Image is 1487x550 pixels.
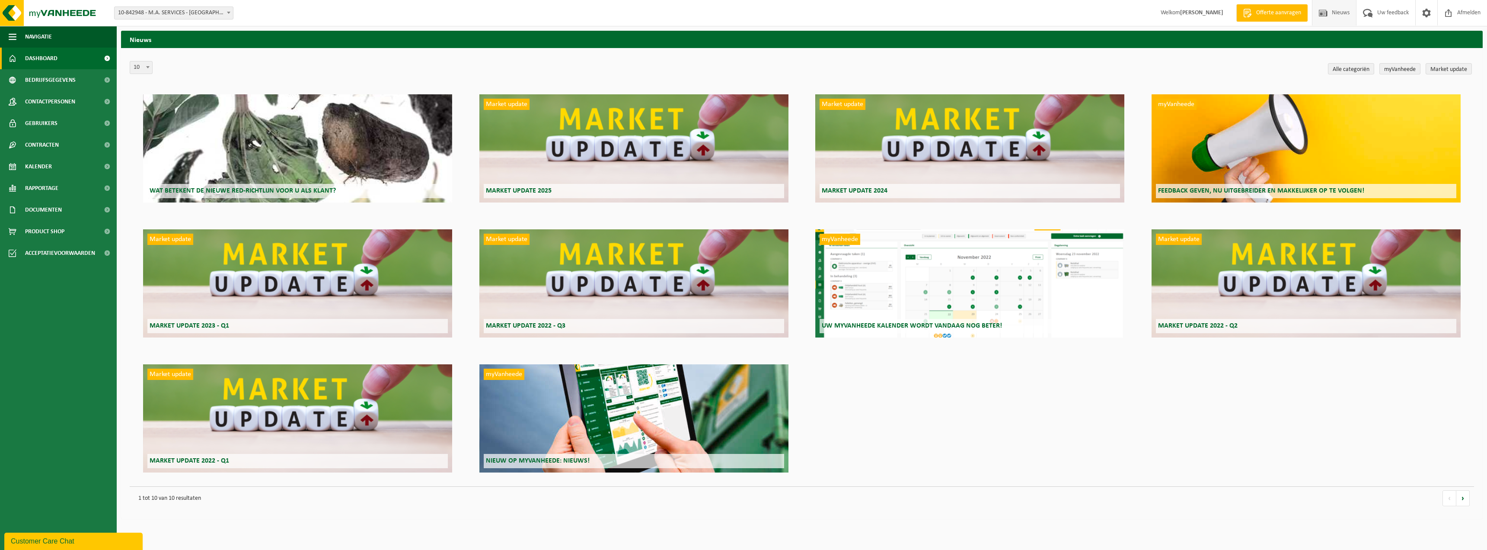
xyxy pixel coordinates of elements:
span: Uw myVanheede kalender wordt vandaag nog beter! [822,322,1002,329]
span: 10-842948 - M.A. SERVICES - ANTWERPEN [114,6,233,19]
iframe: chat widget [4,531,144,550]
a: Market update Market update 2024 [815,94,1124,203]
a: myVanheede Uw myVanheede kalender wordt vandaag nog beter! [815,229,1124,338]
span: Kalender [25,156,52,177]
span: Market update [147,369,193,380]
span: Documenten [25,199,62,221]
span: 10 [130,61,152,74]
span: 10 [130,61,153,74]
span: myVanheede [484,369,524,380]
a: Market update Market update 2023 - Q1 [143,229,452,338]
span: Market update [484,99,530,110]
a: vorige [1442,490,1456,506]
span: Market update [147,234,193,245]
span: Dashboard [25,48,57,69]
span: Market update 2022 - Q3 [486,322,565,329]
span: Market update 2022 - Q2 [1158,322,1238,329]
span: Bedrijfsgegevens [25,69,76,91]
a: Wat betekent de nieuwe RED-richtlijn voor u als klant? [143,94,452,203]
span: Contactpersonen [25,91,75,113]
a: volgende [1456,490,1470,506]
span: Market update 2024 [822,187,887,194]
a: Alle categoriën [1328,63,1374,74]
strong: [PERSON_NAME] [1180,10,1223,16]
h2: Nieuws [121,31,1483,48]
span: Acceptatievoorwaarden [25,242,95,264]
span: Nieuw op myVanheede: Nieuws! [486,457,590,464]
a: Market update Market update 2022 - Q1 [143,364,452,473]
span: Market update [484,234,530,245]
span: Navigatie [25,26,52,48]
a: myVanheede Feedback geven, nu uitgebreider en makkelijker op te volgen! [1152,94,1461,203]
span: Market update [820,99,865,110]
p: 1 tot 10 van 10 resultaten [134,491,1434,506]
span: Wat betekent de nieuwe RED-richtlijn voor u als klant? [150,187,336,194]
span: myVanheede [820,234,860,245]
span: Market update 2023 - Q1 [150,322,229,329]
a: Market update [1426,63,1472,74]
a: myVanheede Nieuw op myVanheede: Nieuws! [479,364,788,473]
span: Rapportage [25,177,58,199]
span: Contracten [25,134,59,156]
span: Market update [1156,234,1202,245]
a: myVanheede [1379,63,1420,74]
span: 10-842948 - M.A. SERVICES - ANTWERPEN [115,7,233,19]
span: myVanheede [1156,99,1197,110]
span: Offerte aanvragen [1254,9,1303,17]
span: Market update 2025 [486,187,552,194]
a: Market update Market update 2025 [479,94,788,203]
span: Product Shop [25,221,64,242]
a: Market update Market update 2022 - Q3 [479,229,788,338]
span: Gebruikers [25,113,57,134]
a: Offerte aanvragen [1236,4,1308,22]
a: Market update Market update 2022 - Q2 [1152,229,1461,338]
span: Market update 2022 - Q1 [150,457,229,464]
span: Feedback geven, nu uitgebreider en makkelijker op te volgen! [1158,187,1364,194]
